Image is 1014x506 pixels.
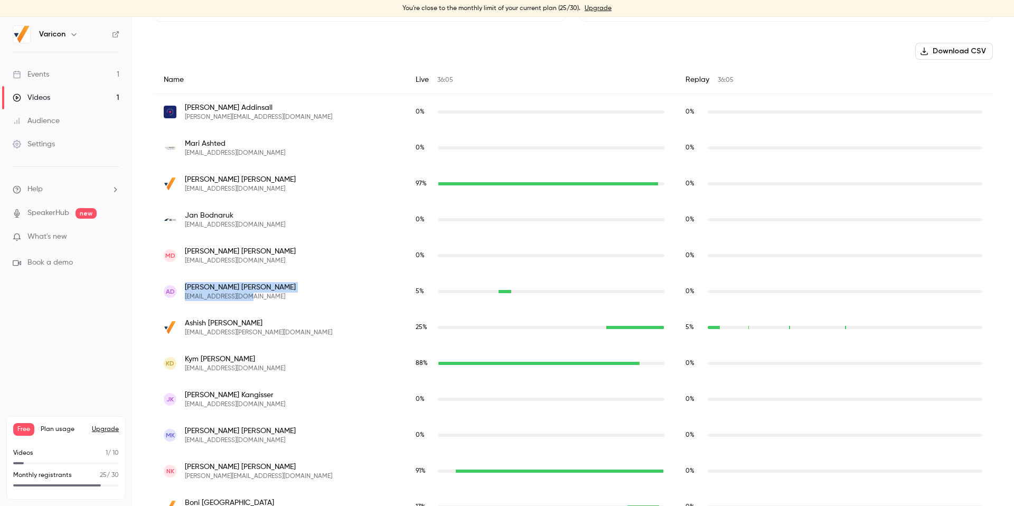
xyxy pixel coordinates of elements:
span: 36:05 [718,77,734,83]
span: [EMAIL_ADDRESS][DOMAIN_NAME] [185,436,296,445]
span: Free [13,423,34,436]
span: NK [166,466,174,476]
button: Download CSV [915,43,993,60]
span: [PERSON_NAME] Kangisser [185,390,285,400]
span: 0 % [416,217,425,223]
div: mari@yourwealthcollective.com.au [153,130,993,166]
span: 88 % [416,360,428,367]
span: [EMAIL_ADDRESS][DOMAIN_NAME] [185,221,285,229]
span: md [165,251,175,260]
span: Live watch time [416,143,433,153]
span: 0 % [416,145,425,151]
span: 0 % [416,432,425,438]
span: [EMAIL_ADDRESS][DOMAIN_NAME] [185,185,296,193]
div: Videos [13,92,50,103]
span: 5 % [686,324,694,331]
div: ryan@elevateaccountingco.com.au [153,94,993,130]
span: [PERSON_NAME] [PERSON_NAME] [185,174,296,185]
span: 36:05 [437,77,453,83]
span: MK [166,430,175,440]
div: nicole@thehqhub.com [153,453,993,489]
span: Replay watch time [686,215,702,224]
div: Live [405,66,675,94]
span: 0 % [686,252,694,259]
div: krdupree@bigpond.net.au [153,345,993,381]
div: cbaker@varicon.com.au [153,166,993,202]
span: Live watch time [416,359,433,368]
span: [PERSON_NAME] [PERSON_NAME] [185,246,296,257]
span: What's new [27,231,67,242]
span: [PERSON_NAME][EMAIL_ADDRESS][DOMAIN_NAME] [185,113,332,121]
span: [PERSON_NAME] [PERSON_NAME] [185,462,332,472]
span: 0 % [686,109,694,115]
p: / 10 [106,448,119,458]
span: Live watch time [416,430,433,440]
span: Replay watch time [686,430,702,440]
span: Live watch time [416,179,433,189]
span: Replay watch time [686,107,702,117]
span: 0 % [686,396,694,402]
span: Book a demo [27,257,73,268]
span: 0 % [416,396,425,402]
img: elevateaccountingco.com.au [164,106,176,118]
img: varicon.com.au [164,177,176,190]
span: [PERSON_NAME] [PERSON_NAME] [185,282,296,293]
span: AD [166,287,175,296]
span: Mari Ashted [185,138,285,149]
li: help-dropdown-opener [13,184,119,195]
div: Events [13,69,49,80]
div: ashish.dhungana@varicon.com.au [153,310,993,345]
span: [EMAIL_ADDRESS][DOMAIN_NAME] [185,364,285,373]
p: Monthly registrants [13,471,72,480]
div: mandipworks@gmail.com [153,238,993,274]
button: Upgrade [92,425,119,434]
span: 0 % [686,145,694,151]
img: bbcivil.com.au [164,213,176,226]
span: Live watch time [416,395,433,404]
span: 25 % [416,324,427,331]
span: [PERSON_NAME] Addinsall [185,102,332,113]
span: 0 % [686,288,694,295]
span: [EMAIL_ADDRESS][DOMAIN_NAME] [185,400,285,409]
span: 1 [106,450,108,456]
span: Help [27,184,43,195]
span: 0 % [686,432,694,438]
p: Videos [13,448,33,458]
span: 0 % [416,109,425,115]
a: SpeakerHub [27,208,69,219]
span: Replay watch time [686,323,702,332]
span: Replay watch time [686,395,702,404]
span: Replay watch time [686,143,702,153]
span: [EMAIL_ADDRESS][PERSON_NAME][DOMAIN_NAME] [185,329,332,337]
img: Varicon [13,26,30,43]
span: Plan usage [41,425,86,434]
p: / 30 [100,471,119,480]
span: Replay watch time [686,251,702,260]
span: new [76,208,97,219]
span: 97 % [416,181,427,187]
span: Replay watch time [686,359,702,368]
span: Ashish [PERSON_NAME] [185,318,332,329]
span: Live watch time [416,107,433,117]
a: Upgrade [585,4,612,13]
span: Live watch time [416,287,433,296]
div: mkarolyi@thehqhub.com [153,417,993,453]
div: adl260461@gmail.com [153,274,993,310]
span: 0 % [416,252,425,259]
img: varicon.com.au [164,321,176,334]
span: KD [166,359,174,368]
span: 5 % [416,288,424,295]
span: Jan Bodnaruk [185,210,285,221]
img: yourwealthcollective.com.au [164,142,176,154]
span: Kym [PERSON_NAME] [185,354,285,364]
span: Live watch time [416,215,433,224]
span: 91 % [416,468,426,474]
div: jan@bbcivil.com.au [153,202,993,238]
span: [EMAIL_ADDRESS][DOMAIN_NAME] [185,293,296,301]
span: [PERSON_NAME][EMAIL_ADDRESS][DOMAIN_NAME] [185,472,332,481]
div: Replay [675,66,993,94]
div: Settings [13,139,55,149]
span: [EMAIL_ADDRESS][DOMAIN_NAME] [185,149,285,157]
span: [EMAIL_ADDRESS][DOMAIN_NAME] [185,257,296,265]
span: 0 % [686,468,694,474]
